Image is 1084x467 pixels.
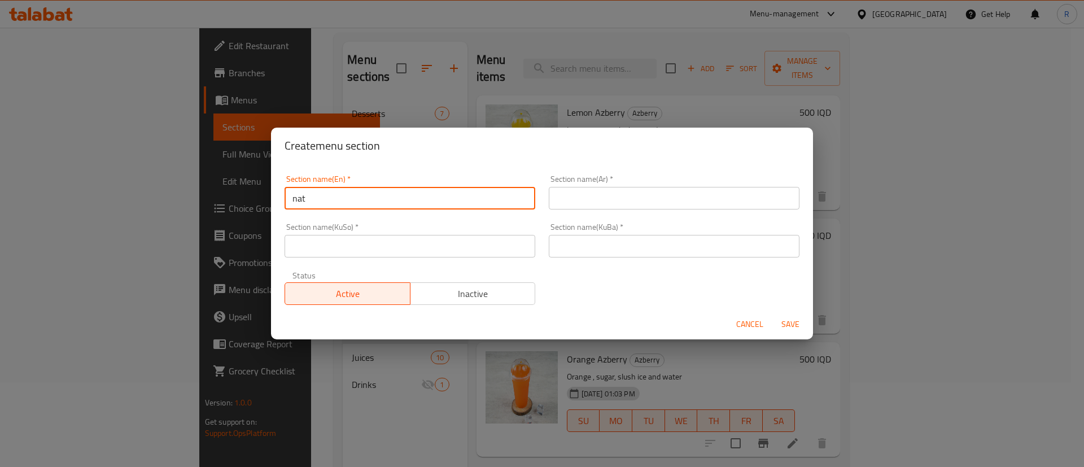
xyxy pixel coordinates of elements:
[285,187,535,210] input: Please enter section name(en)
[777,317,804,331] span: Save
[732,314,768,335] button: Cancel
[736,317,763,331] span: Cancel
[410,282,536,305] button: Inactive
[285,235,535,257] input: Please enter section name(KuSo)
[285,282,410,305] button: Active
[290,286,406,302] span: Active
[772,314,808,335] button: Save
[549,235,799,257] input: Please enter section name(KuBa)
[549,187,799,210] input: Please enter section name(ar)
[415,286,531,302] span: Inactive
[285,137,799,155] h2: Create menu section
